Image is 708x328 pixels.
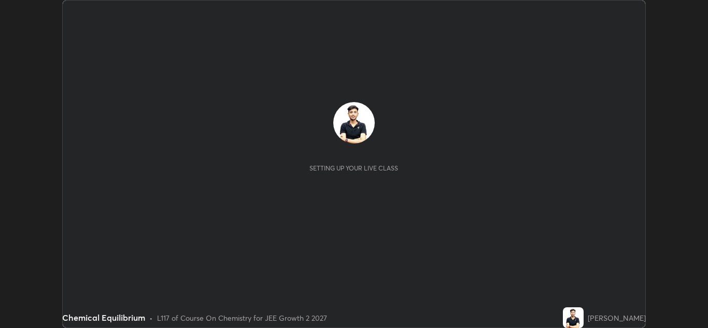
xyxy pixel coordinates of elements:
[157,312,327,323] div: L117 of Course On Chemistry for JEE Growth 2 2027
[149,312,153,323] div: •
[563,307,584,328] img: 9b75b615fa134b8192f11aff96f13d3b.jpg
[588,312,646,323] div: [PERSON_NAME]
[62,311,145,324] div: Chemical Equilibrium
[333,102,375,144] img: 9b75b615fa134b8192f11aff96f13d3b.jpg
[309,164,398,172] div: Setting up your live class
